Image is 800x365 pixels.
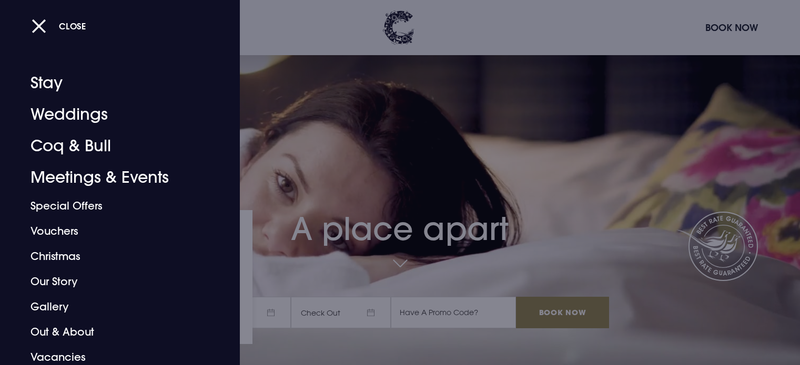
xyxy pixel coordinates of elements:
[31,269,197,294] a: Our Story
[32,15,86,37] button: Close
[31,244,197,269] a: Christmas
[31,162,197,193] a: Meetings & Events
[31,67,197,99] a: Stay
[31,130,197,162] a: Coq & Bull
[31,294,197,319] a: Gallery
[31,218,197,244] a: Vouchers
[31,319,197,345] a: Out & About
[31,99,197,130] a: Weddings
[31,193,197,218] a: Special Offers
[59,20,86,32] span: Close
